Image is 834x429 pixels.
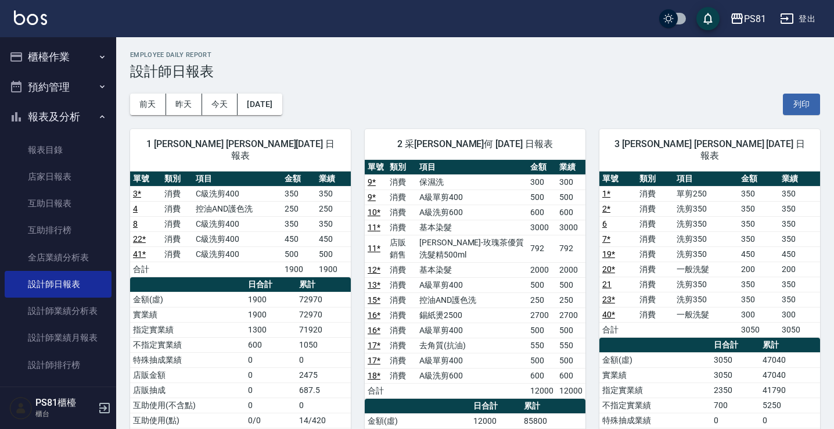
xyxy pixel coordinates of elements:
th: 單號 [130,171,161,187]
td: 500 [556,190,585,205]
td: 350 [316,216,351,231]
div: PS81 [744,12,766,26]
td: 12000 [470,413,520,428]
td: 消費 [637,231,674,246]
td: 200 [779,262,820,277]
td: 1900 [316,262,351,277]
button: save [696,7,720,30]
td: 3000 [556,220,585,235]
button: 報表及分析 [5,102,112,132]
td: 0 [245,398,296,413]
td: 互助使用(不含點) [130,398,245,413]
table: a dense table [599,171,820,338]
td: 550 [527,338,556,353]
td: A級洗剪600 [416,205,527,220]
td: 0 [296,352,351,367]
td: 85800 [521,413,585,428]
a: 21 [602,280,612,289]
td: 500 [556,277,585,292]
td: 特殊抽成業績 [130,352,245,367]
td: 金額(虛) [365,413,470,428]
td: 錫紙燙2500 [416,308,527,323]
a: 店家日報表 [5,163,112,190]
td: 消費 [637,307,674,322]
button: 預約管理 [5,72,112,102]
td: 消費 [387,368,416,383]
td: 基本染髮 [416,262,527,277]
td: 指定實業績 [130,322,245,337]
td: 0/0 [245,413,296,428]
td: 14/420 [296,413,351,428]
td: 450 [738,246,779,262]
td: 消費 [387,308,416,323]
td: 500 [527,190,556,205]
h2: Employee Daily Report [130,51,820,59]
button: [DATE] [238,94,282,115]
td: 洗剪350 [674,201,738,216]
td: 450 [282,231,316,246]
a: 4 [133,204,138,213]
span: 3 [PERSON_NAME] [PERSON_NAME] [DATE] 日報表 [613,138,806,162]
td: 0 [296,398,351,413]
td: 消費 [387,338,416,353]
td: 0 [245,382,296,398]
th: 金額 [738,171,779,187]
td: 47040 [760,367,820,382]
th: 累計 [296,277,351,292]
td: 1300 [245,322,296,337]
td: 250 [527,292,556,308]
td: 300 [738,307,779,322]
td: 消費 [387,205,416,220]
td: 3050 [711,367,760,382]
td: 消費 [637,186,674,201]
td: 41790 [760,382,820,398]
td: 350 [779,186,820,201]
a: 設計師業績分析表 [5,298,112,324]
td: 消費 [637,262,674,277]
td: 0 [245,367,296,382]
td: 洗剪350 [674,216,738,231]
td: C級洗剪400 [193,231,282,246]
button: 前天 [130,94,166,115]
td: 350 [282,186,316,201]
td: 特殊抽成業績 [599,413,711,428]
td: 350 [738,277,779,292]
td: A級單剪400 [416,323,527,338]
td: 洗剪350 [674,246,738,262]
td: 一般洗髮 [674,262,738,277]
th: 日合計 [711,338,760,353]
button: 櫃檯作業 [5,42,112,72]
table: a dense table [130,171,351,277]
td: 消費 [637,277,674,292]
img: Person [9,396,33,420]
a: 互助日報表 [5,190,112,217]
td: 基本染髮 [416,220,527,235]
td: 47040 [760,352,820,367]
td: 250 [316,201,351,216]
td: 消費 [161,246,193,262]
img: Logo [14,10,47,25]
th: 類別 [387,160,416,175]
td: 消費 [637,292,674,307]
td: A級單剪400 [416,353,527,368]
td: 500 [282,246,316,262]
table: a dense table [365,160,585,399]
button: 列印 [783,94,820,115]
td: 500 [316,246,351,262]
td: 72970 [296,307,351,322]
td: 450 [316,231,351,246]
td: 互助使用(點) [130,413,245,428]
a: 設計師排行榜 [5,352,112,378]
td: 合計 [130,262,161,277]
td: 500 [556,353,585,368]
th: 金額 [527,160,556,175]
td: 350 [779,216,820,231]
td: 500 [527,323,556,338]
td: 金額(虛) [130,292,245,307]
td: 1900 [282,262,316,277]
td: 單剪250 [674,186,738,201]
td: 消費 [387,220,416,235]
td: 一般洗髮 [674,307,738,322]
h5: PS81櫃檯 [35,397,95,409]
td: 3050 [738,322,779,337]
